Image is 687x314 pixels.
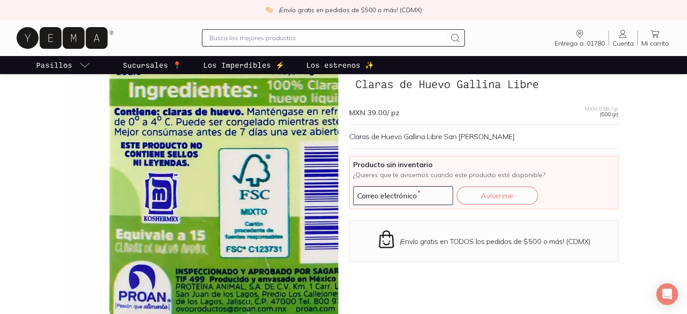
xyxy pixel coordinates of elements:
span: Entrega a: 01780 [555,39,605,47]
img: Envío [377,230,396,249]
span: MXN 0.08 / gr [585,106,618,112]
span: MXN 39.00 / pz [349,108,399,117]
p: Pasillos [36,60,72,70]
a: pasillo-todos-link [34,56,92,74]
div: Open Intercom Messenger [656,283,678,305]
a: Entrega a: 01780 [551,28,608,47]
p: Sucursales 📍 [123,60,182,70]
a: Los Imperdibles ⚡️ [201,56,286,74]
span: Claras de Huevo Gallina Libre [349,75,545,93]
a: Sucursales 📍 [121,56,183,74]
p: ¿Quieres que te avisemos cuando este producto esté disponible? [353,171,614,179]
p: ¡Envío gratis en pedidos de $500 o más! (CDMX) [279,5,422,14]
a: Cuenta [609,28,637,47]
a: Mi carrito [638,28,673,47]
p: Los Imperdibles ⚡️ [203,60,285,70]
img: check [265,6,273,14]
input: Busca los mejores productos [210,33,447,43]
button: Avísenme [457,187,538,205]
p: Los estrenos ✨ [306,60,374,70]
span: Producto sin inventario [353,160,614,169]
p: ¡Envío gratis en TODOS los pedidos de $500 o más! (CDMX) [400,237,591,246]
span: Mi carrito [641,39,669,47]
p: Claras de Huevo Gallina Libre San [PERSON_NAME] [349,132,618,141]
span: (500 gr) [600,112,618,117]
a: Los estrenos ✨ [304,56,376,74]
span: Cuenta [612,39,634,47]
